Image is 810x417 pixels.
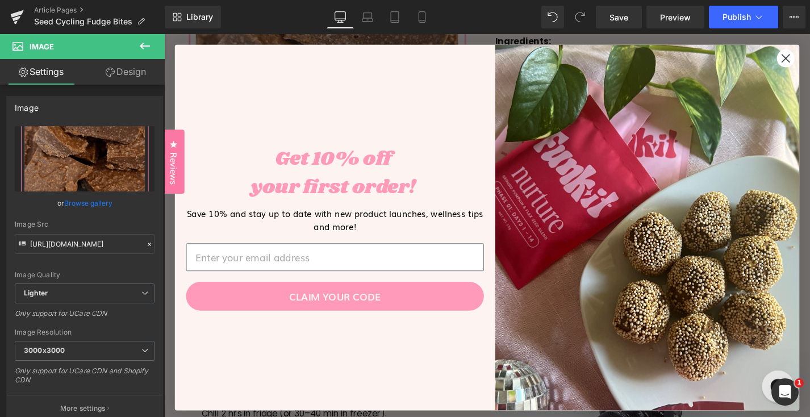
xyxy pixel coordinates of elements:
a: Preview [646,6,704,28]
a: Mobile [408,6,436,28]
button: Close dialog [652,16,671,36]
span: Publish [723,12,751,22]
div: Only support for UCare CDN [15,309,155,326]
button: Redo [569,6,591,28]
b: 3000x3000 [24,346,65,355]
div: or [15,197,155,209]
div: Image Src [15,220,155,228]
input: Enter your email address [23,223,340,252]
p: More settings [60,403,106,414]
span: Save 10% and stay up to date with new product launches, wellness tips and more! [24,184,340,211]
span: Reviews [3,126,18,161]
button: CLAIM YOUR CODE [23,264,340,294]
span: Preview [660,11,691,23]
iframe: Intercom live chat [771,378,799,406]
button: Publish [709,6,778,28]
img: Funk It Wellness [352,11,676,401]
span: Get 10% off [118,118,242,148]
a: New Library [165,6,221,28]
span: Save [609,11,628,23]
div: Image Quality [15,271,155,279]
span: Image [30,42,54,51]
a: Desktop [327,6,354,28]
button: Undo [541,6,564,28]
a: Laptop [354,6,381,28]
iframe: Gorgias live chat messenger [631,354,676,396]
input: Link [15,234,155,254]
span: Seed Cycling Fudge Bites [34,17,132,26]
a: Design [85,59,167,85]
div: Image Resolution [15,328,155,336]
b: Lighter [24,289,48,297]
button: More [783,6,805,28]
a: Browse gallery [64,193,112,213]
span: your first order! [92,148,268,178]
div: Only support for UCare CDN and Shopify CDN [15,366,155,392]
a: Article Pages [34,6,165,15]
div: Image [15,97,39,112]
span: Library [186,12,213,22]
a: Tablet [381,6,408,28]
span: 1 [795,378,804,387]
